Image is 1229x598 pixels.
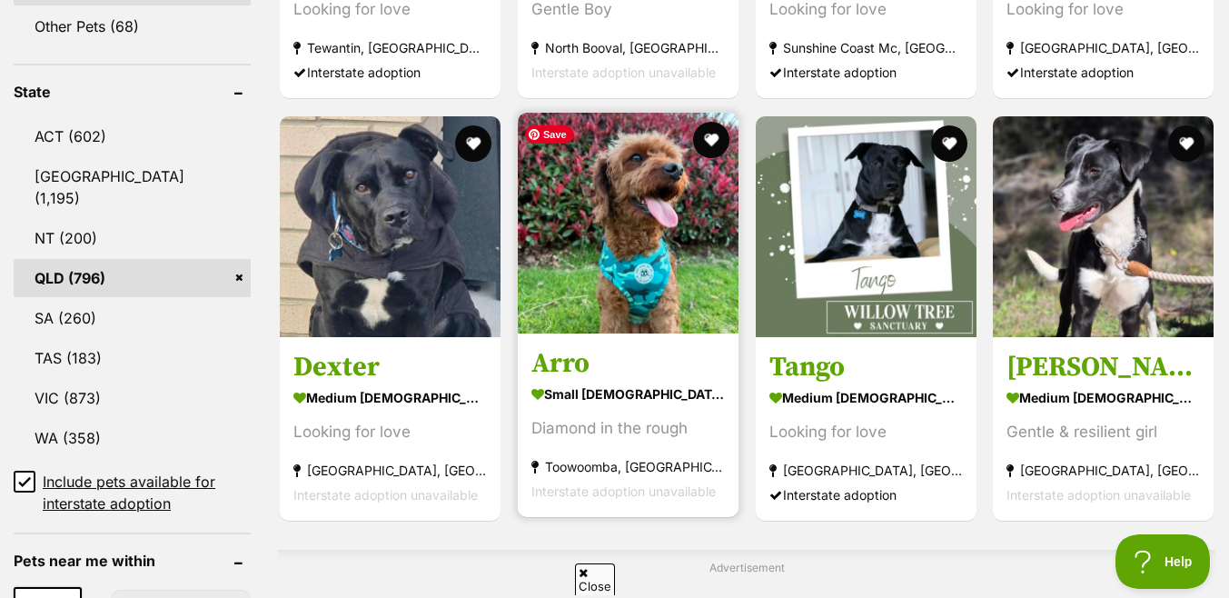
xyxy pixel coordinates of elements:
a: [PERSON_NAME] medium [DEMOGRAPHIC_DATA] Dog Gentle & resilient girl [GEOGRAPHIC_DATA], [GEOGRAPHI... [993,336,1214,521]
h3: [PERSON_NAME] [1006,350,1200,384]
strong: [GEOGRAPHIC_DATA], [GEOGRAPHIC_DATA] [293,458,487,483]
a: Tango medium [DEMOGRAPHIC_DATA] Dog Looking for love [GEOGRAPHIC_DATA], [GEOGRAPHIC_DATA] Interst... [756,336,976,521]
span: Interstate adoption unavailable [293,487,478,503]
strong: Sunshine Coast Mc, [GEOGRAPHIC_DATA] [769,36,963,61]
strong: small [DEMOGRAPHIC_DATA] Dog [531,381,725,407]
img: Dexter - Shar Pei Dog [280,116,501,337]
img: Tango - Border Collie Dog [756,116,976,337]
strong: Toowoomba, [GEOGRAPHIC_DATA] [531,454,725,479]
a: QLD (796) [14,259,251,297]
a: TAS (183) [14,339,251,377]
strong: North Booval, [GEOGRAPHIC_DATA] [531,36,725,61]
span: Interstate adoption unavailable [1006,487,1191,503]
span: Save [525,125,574,144]
strong: Tewantin, [GEOGRAPHIC_DATA] [293,36,487,61]
div: Diamond in the rough [531,416,725,441]
a: WA (358) [14,419,251,457]
a: Arro small [DEMOGRAPHIC_DATA] Dog Diamond in the rough Toowoomba, [GEOGRAPHIC_DATA] Interstate ad... [518,333,738,517]
div: Gentle & resilient girl [1006,420,1200,444]
a: Include pets available for interstate adoption [14,471,251,514]
header: State [14,84,251,100]
img: Nigella - Border Collie Dog [993,116,1214,337]
div: Interstate adoption [1006,61,1200,85]
button: favourite [1168,125,1204,162]
strong: [GEOGRAPHIC_DATA], [GEOGRAPHIC_DATA] [1006,36,1200,61]
strong: medium [DEMOGRAPHIC_DATA] Dog [1006,384,1200,411]
div: Looking for love [769,420,963,444]
h3: Tango [769,350,963,384]
a: VIC (873) [14,379,251,417]
iframe: Help Scout Beacon - Open [1115,534,1211,589]
a: ACT (602) [14,117,251,155]
h3: Dexter [293,350,487,384]
header: Pets near me within [14,553,251,569]
div: Interstate adoption [769,61,963,85]
span: Interstate adoption unavailable [531,65,716,81]
a: NT (200) [14,219,251,257]
div: Interstate adoption [293,61,487,85]
strong: [GEOGRAPHIC_DATA], [GEOGRAPHIC_DATA] [1006,458,1200,483]
a: SA (260) [14,299,251,337]
span: Interstate adoption unavailable [531,483,716,499]
span: Include pets available for interstate adoption [43,471,251,514]
strong: medium [DEMOGRAPHIC_DATA] Dog [293,384,487,411]
strong: medium [DEMOGRAPHIC_DATA] Dog [769,384,963,411]
button: favourite [455,125,491,162]
div: Interstate adoption [769,483,963,507]
a: Other Pets (68) [14,7,251,45]
strong: [GEOGRAPHIC_DATA], [GEOGRAPHIC_DATA] [769,458,963,483]
a: Dexter medium [DEMOGRAPHIC_DATA] Dog Looking for love [GEOGRAPHIC_DATA], [GEOGRAPHIC_DATA] Inters... [280,336,501,521]
h3: Arro [531,346,725,381]
button: favourite [693,122,729,158]
span: Close [575,563,615,595]
button: favourite [930,125,966,162]
div: Looking for love [293,420,487,444]
img: Arro - Cavalier King Charles Spaniel x Poodle Dog [518,113,738,334]
a: [GEOGRAPHIC_DATA] (1,195) [14,157,251,217]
